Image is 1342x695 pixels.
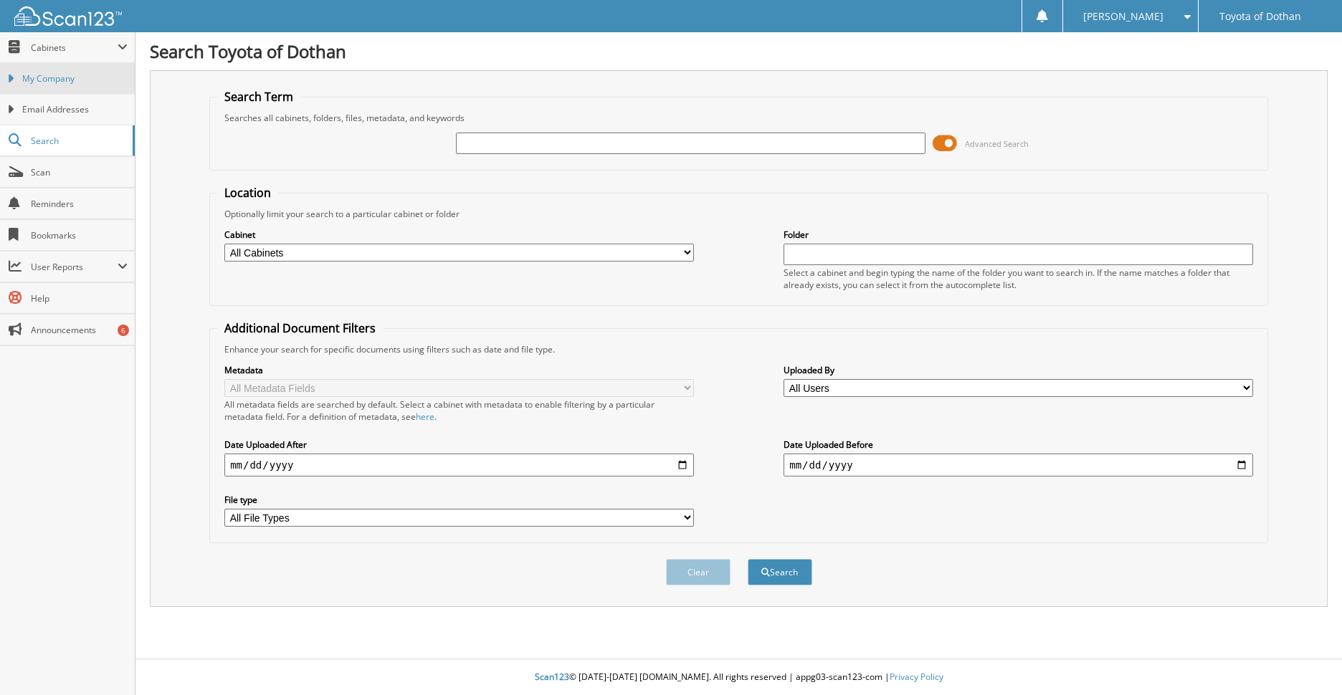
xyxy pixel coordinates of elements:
label: Date Uploaded After [224,438,694,451]
span: Bookmarks [31,229,128,241]
span: Scan123 [535,671,569,683]
span: Announcements [31,324,128,336]
label: Metadata [224,364,694,376]
span: Reminders [31,198,128,210]
input: start [224,454,694,476]
legend: Search Term [217,89,300,105]
span: Toyota of Dothan [1219,12,1301,21]
div: Select a cabinet and begin typing the name of the folder you want to search in. If the name match... [784,267,1253,291]
button: Search [748,559,812,585]
div: © [DATE]-[DATE] [DOMAIN_NAME]. All rights reserved | appg03-scan123-com | [135,660,1342,695]
span: Search [31,135,125,147]
iframe: Chat Widget [1270,626,1342,695]
img: scan123-logo-white.svg [14,6,122,26]
label: Date Uploaded Before [784,438,1253,451]
span: Help [31,292,128,305]
span: My Company [22,72,128,85]
span: Scan [31,166,128,178]
button: Clear [666,559,731,585]
div: 6 [118,325,129,336]
a: Privacy Policy [890,671,943,683]
span: User Reports [31,261,118,273]
span: Advanced Search [965,138,1029,149]
a: here [416,411,434,423]
label: File type [224,494,694,506]
div: Optionally limit your search to a particular cabinet or folder [217,208,1260,220]
span: Cabinets [31,42,118,54]
label: Uploaded By [784,364,1253,376]
div: Searches all cabinets, folders, files, metadata, and keywords [217,112,1260,124]
legend: Additional Document Filters [217,320,383,336]
span: Email Addresses [22,103,128,116]
div: All metadata fields are searched by default. Select a cabinet with metadata to enable filtering b... [224,398,694,423]
label: Folder [784,229,1253,241]
label: Cabinet [224,229,694,241]
legend: Location [217,185,278,201]
input: end [784,454,1253,476]
div: Enhance your search for specific documents using filters such as date and file type. [217,343,1260,355]
h1: Search Toyota of Dothan [150,39,1328,63]
span: [PERSON_NAME] [1083,12,1163,21]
